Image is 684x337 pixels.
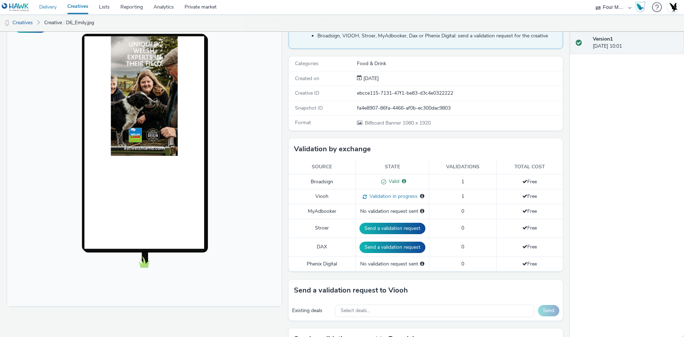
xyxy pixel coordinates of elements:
span: 1 [461,193,464,200]
div: Creation 23 July 2024, 10:01 [362,75,379,82]
strong: Version 1 [593,36,613,42]
img: Account UK [668,2,678,12]
td: DAX [289,238,356,257]
button: Send a validation request [359,223,425,234]
th: Total cost [496,160,563,174]
th: Validations [429,160,496,174]
span: Categories [295,60,318,67]
div: Please select a deal below and click on Send to send a validation request to Phenix Digital. [420,260,424,268]
div: Please select a deal below and click on Send to send a validation request to MyAdbooker. [420,208,424,215]
td: MyAdbooker [289,204,356,219]
img: Hawk Academy [635,1,646,13]
span: Creative ID [295,90,319,96]
span: Free [522,243,537,250]
th: State [356,160,429,174]
span: 0 [461,260,464,267]
h3: Validation by exchange [294,144,371,154]
th: Source [289,160,356,174]
span: Free [522,178,537,185]
span: 0 [461,225,464,231]
span: 1080 x 1920 [364,120,431,126]
span: Free [522,208,537,215]
span: Your validation request has been sent to [GEOGRAPHIC_DATA] [259,16,432,26]
span: 1 [461,178,464,185]
span: Free [522,193,537,200]
img: Advertisement preview [104,22,171,142]
a: Creative : D6_Emily.jpg [41,14,98,31]
div: Existing deals [292,307,331,314]
td: Viooh [289,189,356,204]
td: Broadsign [289,174,356,189]
div: No validation request sent [359,208,425,215]
span: Validation in progress [367,193,418,200]
span: Snapshot ID [295,105,323,111]
img: undefined Logo [2,3,29,12]
span: Billboard Banner [365,120,403,126]
img: dooh [4,20,11,27]
span: Format [295,119,311,126]
td: Phenix Digital [289,257,356,271]
span: 0 [461,208,464,215]
span: 0 [461,243,464,250]
button: Send [538,305,559,316]
div: Food & Drink [357,60,562,67]
button: Send a validation request [359,242,425,253]
div: fa4e8907-86fa-4466-af0b-ec300dac9803 [357,105,562,112]
div: [DATE] 10:01 [593,36,678,50]
td: Stroer [289,219,356,238]
span: Select deals... [341,308,370,314]
span: Free [522,260,537,267]
span: Created on [295,75,319,82]
span: [DATE] [362,75,379,82]
a: Hawk Academy [635,1,648,13]
span: Valid [386,178,399,185]
h3: Send a validation request to Viooh [294,285,408,296]
div: No validation request sent [359,260,425,268]
div: ebcce115-7131-47f1-be83-d3c4e0322222 [357,90,562,97]
span: Free [522,225,537,231]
